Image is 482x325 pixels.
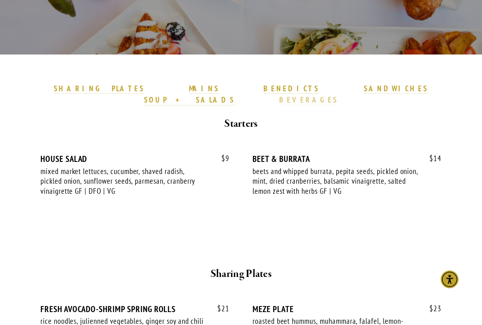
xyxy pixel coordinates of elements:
[364,84,429,93] strong: SANDWICHES
[54,84,144,93] strong: SHARING PLATES
[54,84,144,94] a: SHARING PLATES
[144,95,235,105] strong: SOUP + SALADS
[364,84,429,94] a: SANDWICHES
[189,84,219,94] a: MAINS
[221,153,225,163] span: $
[40,166,206,196] div: mixed market lettuces, cucumber, shaved radish, pickled onion, sunflower seeds, parmesan, cranber...
[217,304,221,313] span: $
[279,95,338,105] a: BEVERAGES
[263,84,319,94] a: BENEDICTS
[421,154,442,163] span: 14
[429,153,433,163] span: $
[40,304,229,314] div: FRESH AVOCADO-SHRIMP SPRING ROLLS
[144,95,235,105] a: SOUP + SALADS
[253,304,442,314] div: MEZE PLATE
[263,84,319,93] strong: BENEDICTS
[253,166,418,196] div: beets and whipped burrata, pepita seeds, pickled onion, mint, dried cranberries, balsamic vinaigr...
[279,95,338,105] strong: BEVERAGES
[253,154,442,164] div: BEET & BURRATA
[210,267,272,281] strong: Sharing Plates
[224,117,257,131] strong: Starters
[441,270,459,288] div: Accessibility Menu
[421,304,442,313] span: 23
[429,304,433,313] span: $
[209,304,229,313] span: 21
[189,84,219,93] strong: MAINS
[213,154,229,163] span: 9
[40,154,229,164] div: HOUSE SALAD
